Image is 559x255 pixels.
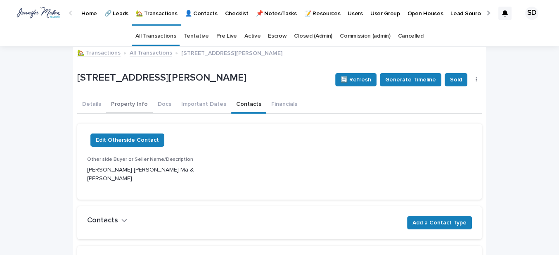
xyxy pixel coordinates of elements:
[90,133,164,147] button: Edit Otherside Contact
[87,216,127,225] button: Contacts
[77,72,329,84] p: [STREET_ADDRESS][PERSON_NAME]
[385,76,436,84] span: Generate Timeline
[407,216,472,229] button: Add a Contact Type
[445,73,467,86] button: Sold
[341,76,371,84] span: 🔄 Refresh
[87,166,209,183] p: [PERSON_NAME] [PERSON_NAME] Ma & [PERSON_NAME]
[412,219,467,227] span: Add a Contact Type
[77,48,121,57] a: 🏡 Transactions
[335,73,377,86] button: 🔄 Refresh
[525,7,538,20] div: SD
[380,73,441,86] button: Generate Timeline
[176,96,231,114] button: Important Dates
[87,216,118,225] h2: Contacts
[17,5,60,21] img: wuAGYP89SDOeM5CITrc5
[244,26,261,46] a: Active
[135,26,176,46] a: All Transactions
[294,26,332,46] a: Closed (Admin)
[450,76,462,84] span: Sold
[153,96,176,114] button: Docs
[266,96,302,114] button: Financials
[340,26,390,46] a: Commission (admin)
[231,96,266,114] button: Contacts
[77,96,106,114] button: Details
[183,26,208,46] a: Tentative
[106,96,153,114] button: Property Info
[216,26,237,46] a: Pre Live
[87,157,193,162] span: Other side Buyer or Seller Name/Description
[130,48,172,57] a: All Transactions
[268,26,287,46] a: Escrow
[398,26,423,46] a: Cancelled
[181,48,282,57] p: [STREET_ADDRESS][PERSON_NAME]
[96,136,159,144] span: Edit Otherside Contact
